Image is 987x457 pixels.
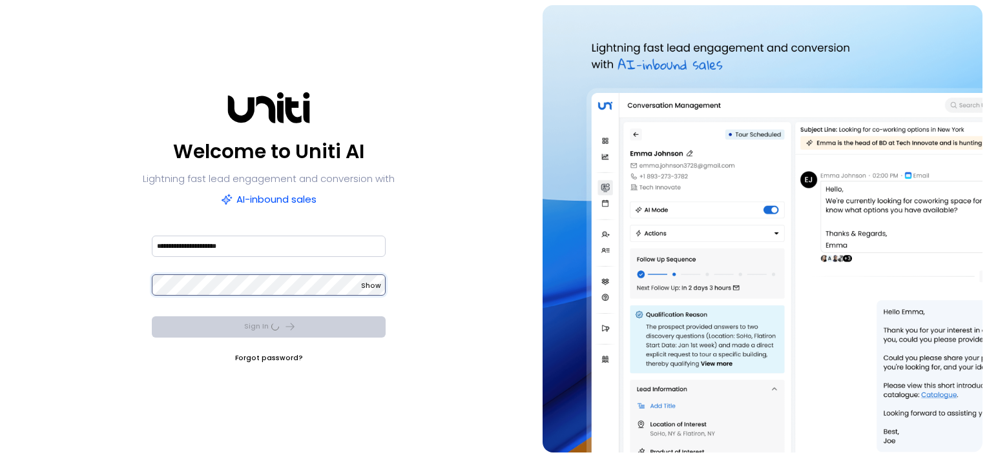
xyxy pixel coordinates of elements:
p: Welcome to Uniti AI [173,136,364,167]
button: Show [361,279,381,292]
span: Show [361,281,381,290]
a: Forgot password? [235,352,303,365]
p: Lightning fast lead engagement and conversion with [143,170,395,188]
p: AI-inbound sales [221,190,317,208]
img: auth-hero.png [543,5,982,452]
